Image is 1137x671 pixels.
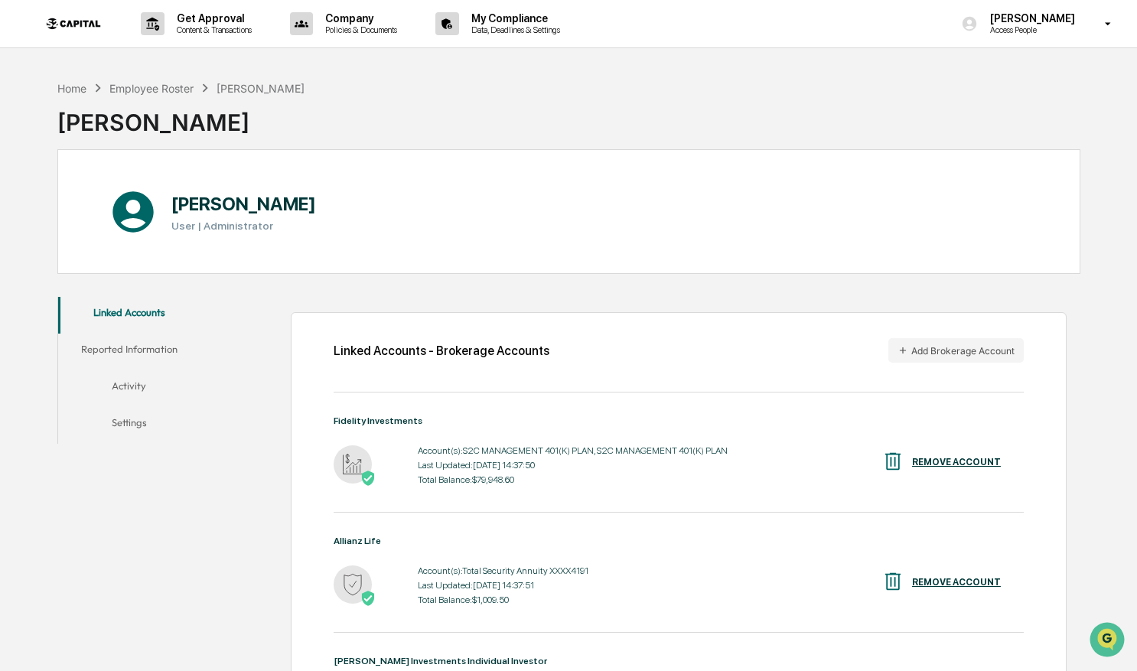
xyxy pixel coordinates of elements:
a: 🖐️Preclearance [9,186,105,213]
p: Get Approval [165,12,259,24]
div: 🔎 [15,223,28,235]
p: My Compliance [459,12,568,24]
div: [PERSON_NAME] [57,96,305,136]
div: Total Balance: $1,009.50 [418,594,588,605]
div: Employee Roster [109,82,194,95]
div: Allianz Life [334,536,1024,546]
p: Access People [978,24,1083,35]
span: Preclearance [31,192,99,207]
div: 🖐️ [15,194,28,206]
div: Account(s): Total Security Annuity XXXX4191 [418,565,588,576]
img: 1746055101610-c473b297-6a78-478c-a979-82029cc54cd1 [15,116,43,144]
span: Attestations [126,192,190,207]
div: [PERSON_NAME] Investments Individual Investor [334,656,1024,666]
img: REMOVE ACCOUNT [881,570,904,593]
div: Account(s): S2C MANAGEMENT 401(K) PLAN, S2C MANAGEMENT 401(K) PLAN [418,445,728,456]
div: Fidelity Investments [334,415,1024,426]
p: Content & Transactions [165,24,259,35]
h3: User | Administrator [171,220,316,232]
button: Linked Accounts [58,297,200,334]
p: How can we help? [15,31,279,56]
button: Activity [58,370,200,407]
img: Fidelity Investments - Active [334,445,372,484]
div: REMOVE ACCOUNT [912,577,1001,588]
img: REMOVE ACCOUNT [881,450,904,473]
img: Active [360,471,376,486]
div: Start new chat [52,116,251,132]
button: Reported Information [58,334,200,370]
span: Pylon [152,259,185,270]
img: Allianz Life - Active [334,565,372,604]
div: Linked Accounts - Brokerage Accounts [334,344,549,358]
div: secondary tabs example [58,297,200,444]
div: Last Updated: [DATE] 14:37:50 [418,460,728,471]
img: logo [37,8,110,40]
h1: [PERSON_NAME] [171,193,316,215]
a: Powered byPylon [108,258,185,270]
a: 🗄️Attestations [105,186,196,213]
div: [PERSON_NAME] [217,82,305,95]
button: Settings [58,407,200,444]
div: Home [57,82,86,95]
div: REMOVE ACCOUNT [912,457,1001,467]
iframe: Open customer support [1088,621,1129,662]
p: Company [313,12,405,24]
div: Last Updated: [DATE] 14:37:51 [418,580,588,591]
p: Data, Deadlines & Settings [459,24,568,35]
p: Policies & Documents [313,24,405,35]
p: [PERSON_NAME] [978,12,1083,24]
span: Data Lookup [31,221,96,236]
button: Start new chat [260,121,279,139]
a: 🔎Data Lookup [9,215,103,243]
div: Total Balance: $79,948.60 [418,474,728,485]
img: Active [360,591,376,606]
div: We're available if you need us! [52,132,194,144]
button: Add Brokerage Account [888,338,1024,363]
div: 🗄️ [111,194,123,206]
